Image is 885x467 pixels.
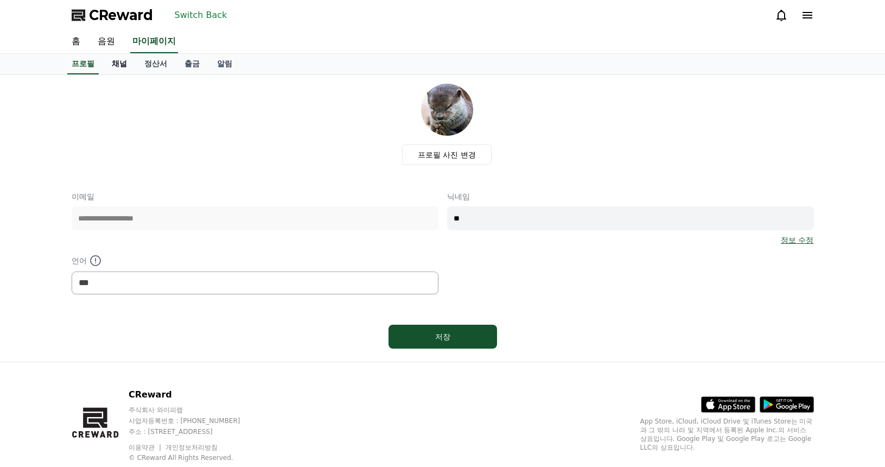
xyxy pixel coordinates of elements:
[421,84,473,136] img: profile_image
[67,54,99,74] a: 프로필
[89,30,124,53] a: 음원
[402,144,492,165] label: 프로필 사진 변경
[176,54,208,74] a: 출금
[72,7,153,24] a: CReward
[103,54,136,74] a: 채널
[447,191,814,202] p: 닉네임
[89,7,153,24] span: CReward
[63,30,89,53] a: 홈
[129,444,163,451] a: 이용약관
[781,235,813,245] a: 정보 수정
[72,191,438,202] p: 이메일
[129,416,261,425] p: 사업자등록번호 : [PHONE_NUMBER]
[165,444,218,451] a: 개인정보처리방침
[389,325,497,349] button: 저장
[136,54,176,74] a: 정산서
[640,417,814,452] p: App Store, iCloud, iCloud Drive 및 iTunes Store는 미국과 그 밖의 나라 및 지역에서 등록된 Apple Inc.의 서비스 상표입니다. Goo...
[129,406,261,414] p: 주식회사 와이피랩
[129,453,261,462] p: © CReward All Rights Reserved.
[170,7,232,24] button: Switch Back
[410,331,475,342] div: 저장
[129,388,261,401] p: CReward
[208,54,241,74] a: 알림
[129,427,261,436] p: 주소 : [STREET_ADDRESS]
[72,254,438,267] p: 언어
[130,30,178,53] a: 마이페이지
